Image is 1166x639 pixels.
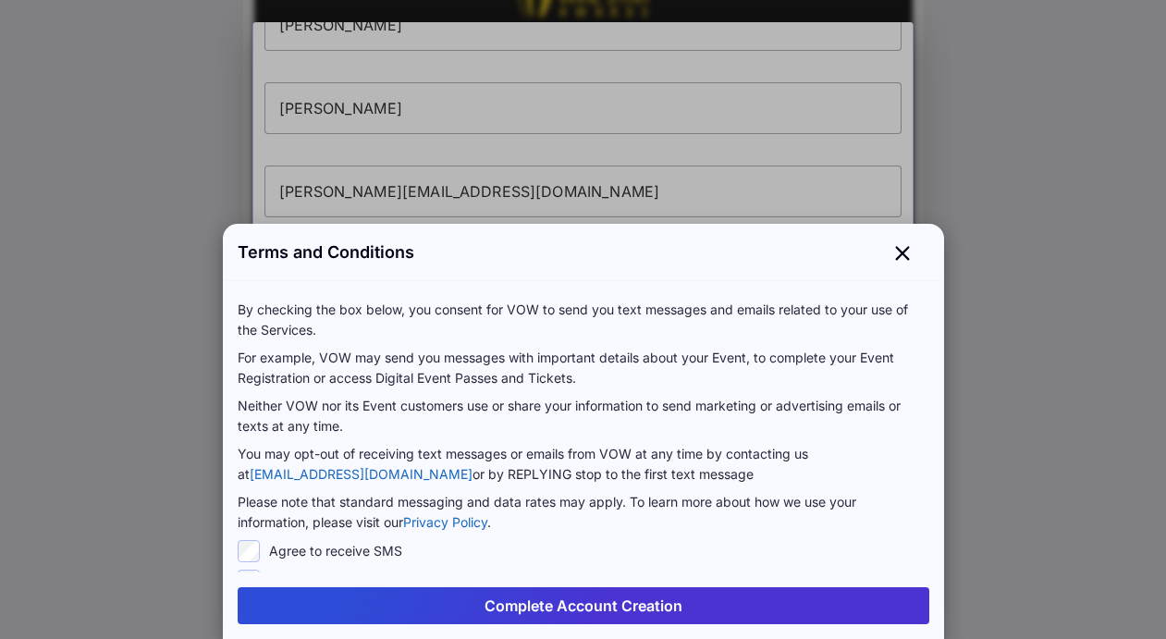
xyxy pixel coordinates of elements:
[250,466,473,482] a: [EMAIL_ADDRESS][DOMAIN_NAME]
[238,396,929,436] p: Neither VOW nor its Event customers use or share your information to send marketing or advertisin...
[238,444,929,485] p: You may opt-out of receiving text messages or emails from VOW at any time by contacting us at or ...
[238,240,414,264] span: Terms and Conditions
[269,542,402,560] label: Agree to receive SMS
[403,514,487,530] a: Privacy Policy
[238,587,929,624] button: Complete Account Creation
[238,300,929,340] p: By checking the box below, you consent for VOW to send you text messages and emails related to yo...
[269,571,411,590] label: Agree to receive Emails
[238,348,929,388] p: For example, VOW may send you messages with important details about your Event, to complete your ...
[238,492,929,533] p: Please note that standard messaging and data rates may apply. To learn more about how we use your...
